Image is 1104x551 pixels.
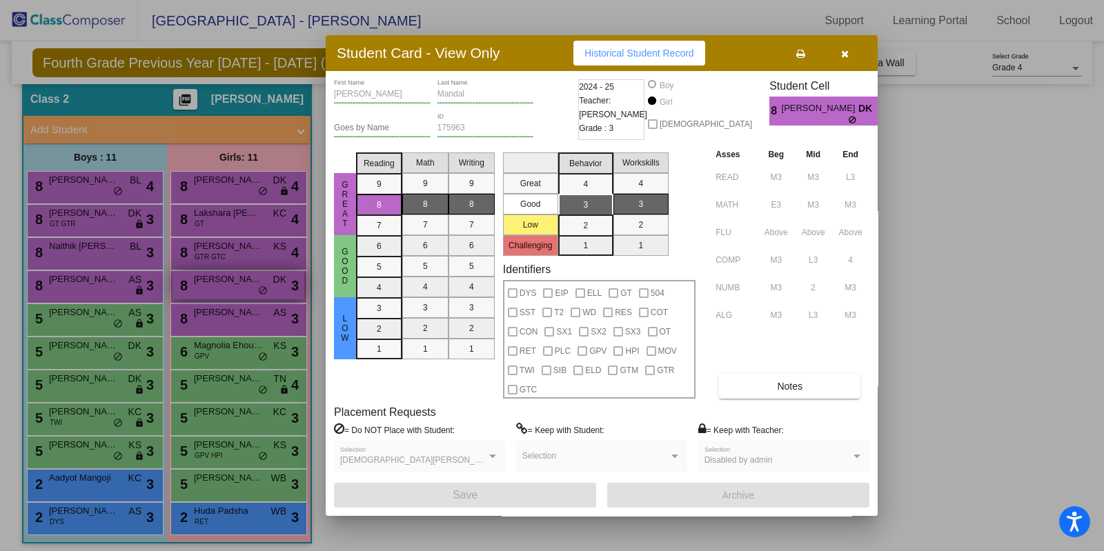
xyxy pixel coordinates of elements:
[716,222,753,243] input: assessment
[658,343,677,359] span: MOV
[659,96,673,108] div: Girl
[334,483,596,508] button: Save
[503,263,551,276] label: Identifiers
[553,362,566,379] span: SIB
[769,79,889,92] h3: Student Cell
[453,489,477,501] span: Save
[878,103,889,119] span: 3
[651,304,668,321] span: COT
[520,343,536,359] span: RET
[520,285,537,301] span: DYS
[334,123,431,133] input: goes by name
[716,250,753,270] input: assessment
[556,323,572,340] span: SX1
[782,101,858,116] span: [PERSON_NAME]
[660,323,671,340] span: OT
[582,304,596,321] span: WD
[716,277,753,298] input: assessment
[520,323,538,340] span: CON
[437,123,534,133] input: Enter ID
[660,116,752,132] span: [DEMOGRAPHIC_DATA]
[657,362,674,379] span: GTR
[579,121,613,135] span: Grade : 3
[615,304,632,321] span: RES
[520,362,535,379] span: TWI
[620,285,632,301] span: GT
[555,343,571,359] span: PLC
[573,41,705,66] button: Historical Student Record
[587,285,602,301] span: ELL
[579,94,647,121] span: Teacher: [PERSON_NAME]
[795,147,831,162] th: Mid
[620,362,638,379] span: GTM
[625,323,641,340] span: SX3
[858,101,878,116] span: DK
[339,180,351,228] span: Great
[520,304,535,321] span: SST
[651,285,664,301] span: 504
[339,314,351,343] span: Low
[589,343,607,359] span: GPV
[777,381,802,392] span: Notes
[334,405,436,419] label: Placement Requests
[659,79,674,92] div: Boy
[704,455,773,465] span: Disabled by admin
[607,483,869,508] button: Archive
[716,305,753,325] input: assessment
[555,285,568,301] span: EIP
[712,147,757,162] th: Asses
[554,304,564,321] span: T2
[769,103,781,119] span: 8
[339,247,351,285] span: Good
[584,48,694,59] span: Historical Student Record
[757,147,795,162] th: Beg
[719,374,860,399] button: Notes
[625,343,639,359] span: HPI
[579,80,614,94] span: 2024 - 25
[585,362,601,379] span: ELD
[716,167,753,188] input: assessment
[716,194,753,215] input: assessment
[698,423,784,437] label: = Keep with Teacher:
[337,44,500,61] h3: Student Card - View Only
[340,455,573,465] span: [DEMOGRAPHIC_DATA][PERSON_NAME], [PERSON_NAME]
[722,490,755,501] span: Archive
[520,381,537,398] span: GTC
[516,423,604,437] label: = Keep with Student:
[591,323,607,340] span: SX2
[831,147,869,162] th: End
[334,423,455,437] label: = Do NOT Place with Student:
